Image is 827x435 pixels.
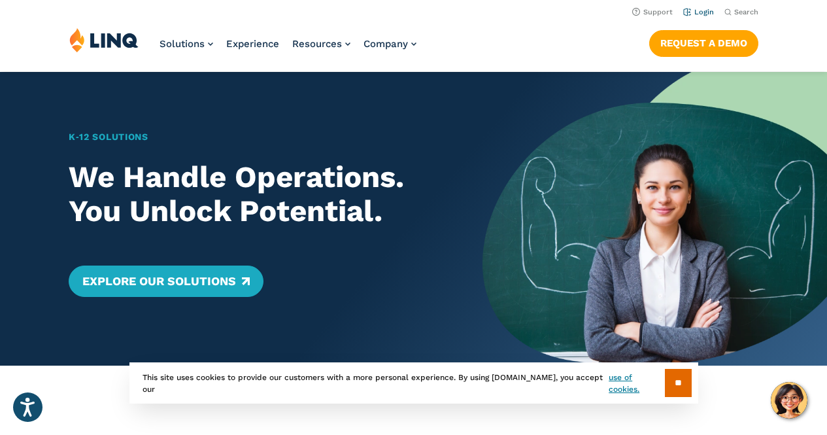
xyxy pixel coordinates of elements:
a: Request a Demo [649,30,758,56]
span: Company [363,38,408,50]
a: Solutions [160,38,213,50]
a: Support [632,8,673,16]
div: This site uses cookies to provide our customers with a more personal experience. By using [DOMAIN... [129,362,698,404]
button: Hello, have a question? Let’s chat. [771,382,807,419]
nav: Button Navigation [649,27,758,56]
a: Login [683,8,714,16]
a: Company [363,38,416,50]
button: Open Search Bar [724,7,758,17]
span: Resources [292,38,342,50]
a: Explore Our Solutions [69,266,263,297]
a: Experience [226,38,279,50]
h1: K‑12 Solutions [69,130,448,144]
span: Search [734,8,758,16]
img: Home Banner [482,72,827,366]
img: LINQ | K‑12 Software [69,27,139,52]
nav: Primary Navigation [160,27,416,71]
span: Solutions [160,38,205,50]
a: use of cookies. [609,372,664,395]
h2: We Handle Operations. You Unlock Potential. [69,160,448,229]
a: Resources [292,38,350,50]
